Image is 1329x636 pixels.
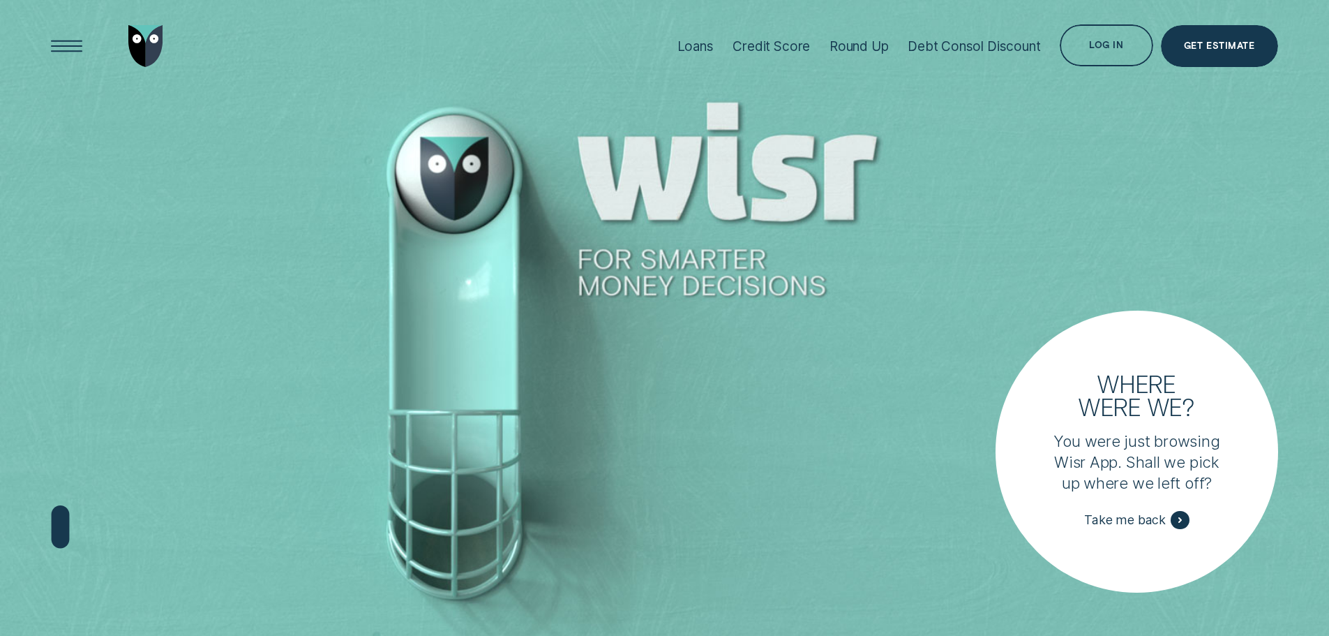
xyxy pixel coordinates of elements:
[128,25,163,67] img: Wisr
[908,38,1040,54] div: Debt Consol Discount
[677,38,714,54] div: Loans
[46,25,88,67] button: Open Menu
[1060,24,1152,66] button: Log in
[1084,512,1166,528] span: Take me back
[733,38,810,54] div: Credit Score
[829,38,889,54] div: Round Up
[1069,372,1206,418] h3: Where were we?
[1161,25,1278,67] a: Get Estimate
[1044,431,1230,494] p: You were just browsing Wisr App. Shall we pick up where we left off?
[996,311,1277,593] a: Where were we?You were just browsing Wisr App. Shall we pick up where we left off?Take me back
